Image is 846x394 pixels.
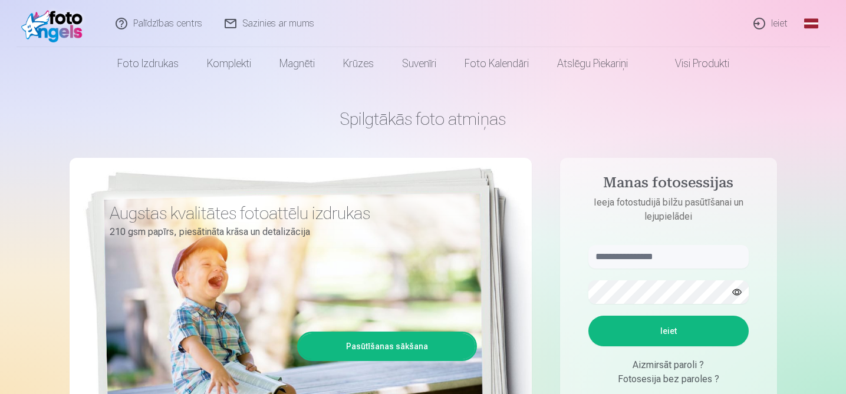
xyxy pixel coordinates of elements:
[577,196,761,224] p: Ieeja fotostudijā bilžu pasūtīšanai un lejupielādei
[21,5,89,42] img: /fa1
[329,47,388,80] a: Krūzes
[588,358,749,372] div: Aizmirsāt paroli ?
[110,224,468,240] p: 210 gsm papīrs, piesātināta krāsa un detalizācija
[299,333,475,359] a: Pasūtīšanas sākšana
[70,108,777,130] h1: Spilgtākās foto atmiņas
[543,47,642,80] a: Atslēgu piekariņi
[450,47,543,80] a: Foto kalendāri
[110,203,468,224] h3: Augstas kvalitātes fotoattēlu izdrukas
[642,47,743,80] a: Visi produkti
[588,372,749,386] div: Fotosesija bez paroles ?
[193,47,265,80] a: Komplekti
[577,174,761,196] h4: Manas fotosessijas
[388,47,450,80] a: Suvenīri
[265,47,329,80] a: Magnēti
[588,316,749,346] button: Ieiet
[103,47,193,80] a: Foto izdrukas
